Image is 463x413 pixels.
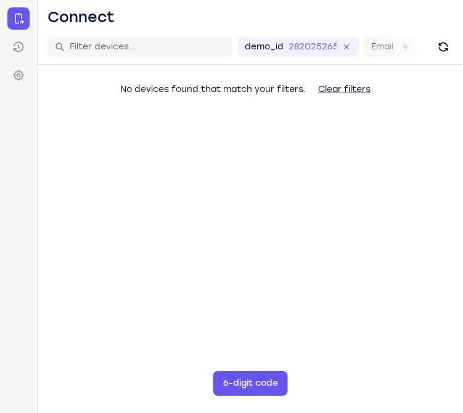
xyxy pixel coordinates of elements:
span: No devices found that match your filters. [120,84,306,94]
label: Email [371,41,393,53]
a: Sessions [7,36,30,58]
h1: Connect [47,7,115,27]
button: Clear filters [308,77,380,102]
button: 6-digit code [213,371,288,396]
label: demo_id [245,41,284,53]
button: Refresh [433,37,453,57]
a: Connect [7,7,30,30]
input: Filter devices... [70,41,225,53]
a: Settings [7,64,30,86]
